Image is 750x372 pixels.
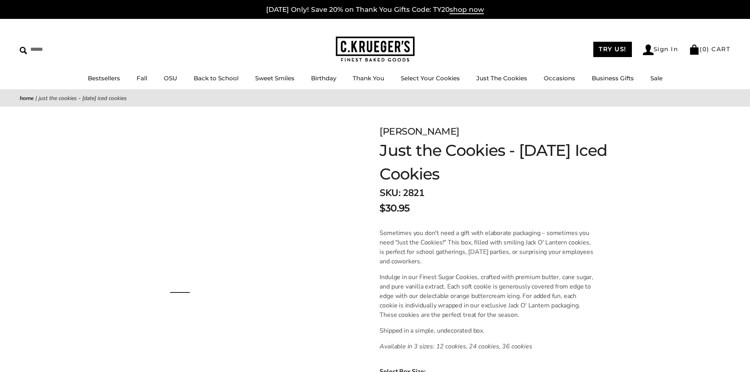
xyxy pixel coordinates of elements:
[39,94,127,102] span: Just the Cookies - [DATE] Iced Cookies
[20,43,113,56] input: Search
[35,94,37,102] span: |
[592,74,634,82] a: Business Gifts
[311,74,336,82] a: Birthday
[380,201,409,215] span: $30.95
[643,44,678,55] a: Sign In
[544,74,575,82] a: Occasions
[88,74,120,82] a: Bestsellers
[593,42,632,57] a: TRY US!
[164,74,177,82] a: OSU
[380,326,595,335] p: Shipped in a simple, undecorated box.
[194,74,239,82] a: Back to School
[689,44,700,55] img: Bag
[702,45,707,53] span: 0
[20,94,730,103] nav: breadcrumbs
[650,74,663,82] a: Sale
[450,6,484,14] span: shop now
[380,139,631,186] h1: Just the Cookies - [DATE] Iced Cookies
[380,187,400,199] strong: SKU:
[266,6,484,14] a: [DATE] Only! Save 20% on Thank You Gifts Code: TY20shop now
[353,74,384,82] a: Thank You
[401,74,460,82] a: Select Your Cookies
[255,74,294,82] a: Sweet Smiles
[336,37,415,62] img: C.KRUEGER'S
[20,47,27,54] img: Search
[476,74,527,82] a: Just The Cookies
[137,74,147,82] a: Fall
[403,187,424,199] span: 2821
[20,94,34,102] a: Home
[689,45,730,53] a: (0) CART
[380,342,532,351] em: Available in 3 sizes: 12 cookies, 24 cookies, 36 cookies
[643,44,654,55] img: Account
[380,272,595,320] p: Indulge in our Finest Sugar Cookies, crafted with premium butter, cane sugar, and pure vanilla ex...
[380,228,595,266] p: Sometimes you don't need a gift with elaborate packaging – sometimes you need "Just the Cookies!"...
[380,124,631,139] div: [PERSON_NAME]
